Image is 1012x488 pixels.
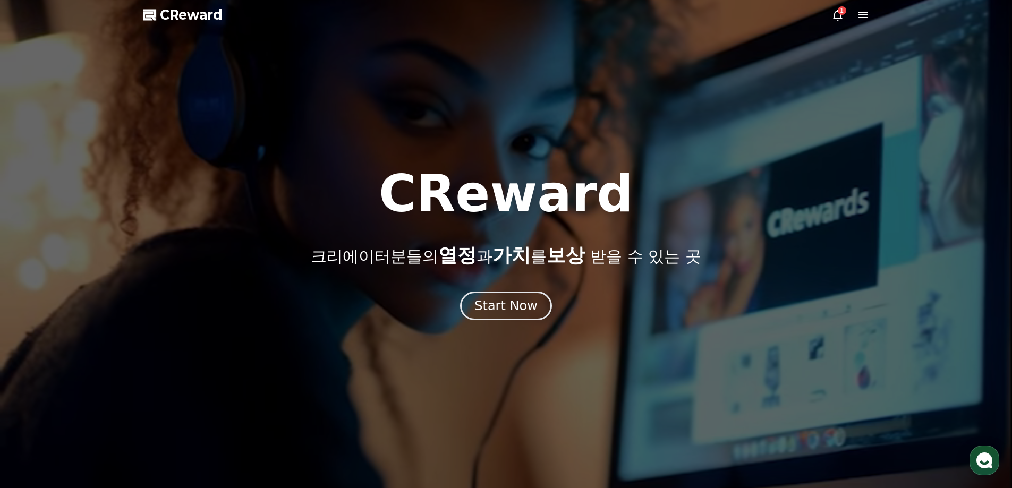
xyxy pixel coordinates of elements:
[3,337,70,363] a: 홈
[492,244,531,266] span: 가치
[33,353,40,361] span: 홈
[460,302,552,312] a: Start Now
[474,297,538,314] div: Start Now
[143,6,223,23] a: CReward
[379,168,633,219] h1: CReward
[831,8,844,21] a: 1
[70,337,137,363] a: 대화
[137,337,204,363] a: 설정
[164,353,177,361] span: 설정
[97,353,110,362] span: 대화
[438,244,477,266] span: 열정
[547,244,585,266] span: 보상
[460,292,552,320] button: Start Now
[311,245,701,266] p: 크리에이터분들의 과 를 받을 수 있는 곳
[160,6,223,23] span: CReward
[838,6,846,15] div: 1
